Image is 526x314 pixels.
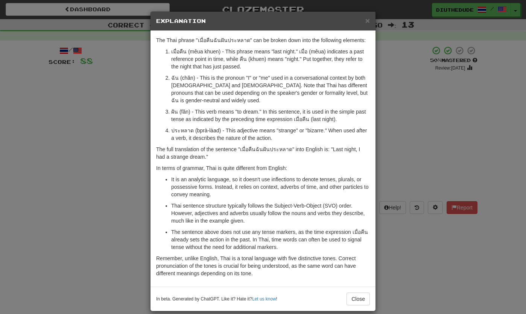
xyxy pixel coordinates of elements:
[156,17,370,25] h5: Explanation
[171,176,370,198] p: It is an analytic language, so it doesn't use inflections to denote tenses, plurals, or possessiv...
[365,17,370,24] button: Close
[156,255,370,277] p: Remember, unlike English, Thai is a tonal language with five distinctive tones. Correct pronuncia...
[171,48,370,70] p: เมื่อคืน (mêua khuen) - This phrase means "last night." เมื่อ (mêua) indicates a past reference p...
[171,74,370,104] p: ฉัน (chăn) - This is the pronoun "I" or "me" used in a conversational context by both [DEMOGRAPHI...
[347,293,370,305] button: Close
[156,36,370,44] p: The Thai phrase "เมื่อคืนฉันฝันประหลาด" can be broken down into the following elements:
[171,202,370,225] p: Thai sentence structure typically follows the Subject-Verb-Object (SVO) order. However, adjective...
[156,296,277,302] small: In beta. Generated by ChatGPT. Like it? Hate it? !
[252,296,276,302] a: Let us know
[171,108,370,123] p: ฝัน (făn) - This verb means "to dream." In this sentence, it is used in the simple past tense as ...
[365,16,370,25] span: ×
[156,164,370,172] p: In terms of grammar, Thai is quite different from English:
[171,228,370,251] p: The sentence above does not use any tense markers, as the time expression เมื่อคืน already sets t...
[156,146,370,161] p: The full translation of the sentence "เมื่อคืนฉันฝันประหลาด" into English is: "Last night, I had ...
[171,127,370,142] p: ประหลาด (bprà-làad) - This adjective means "strange" or "bizarre." When used after a verb, it des...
